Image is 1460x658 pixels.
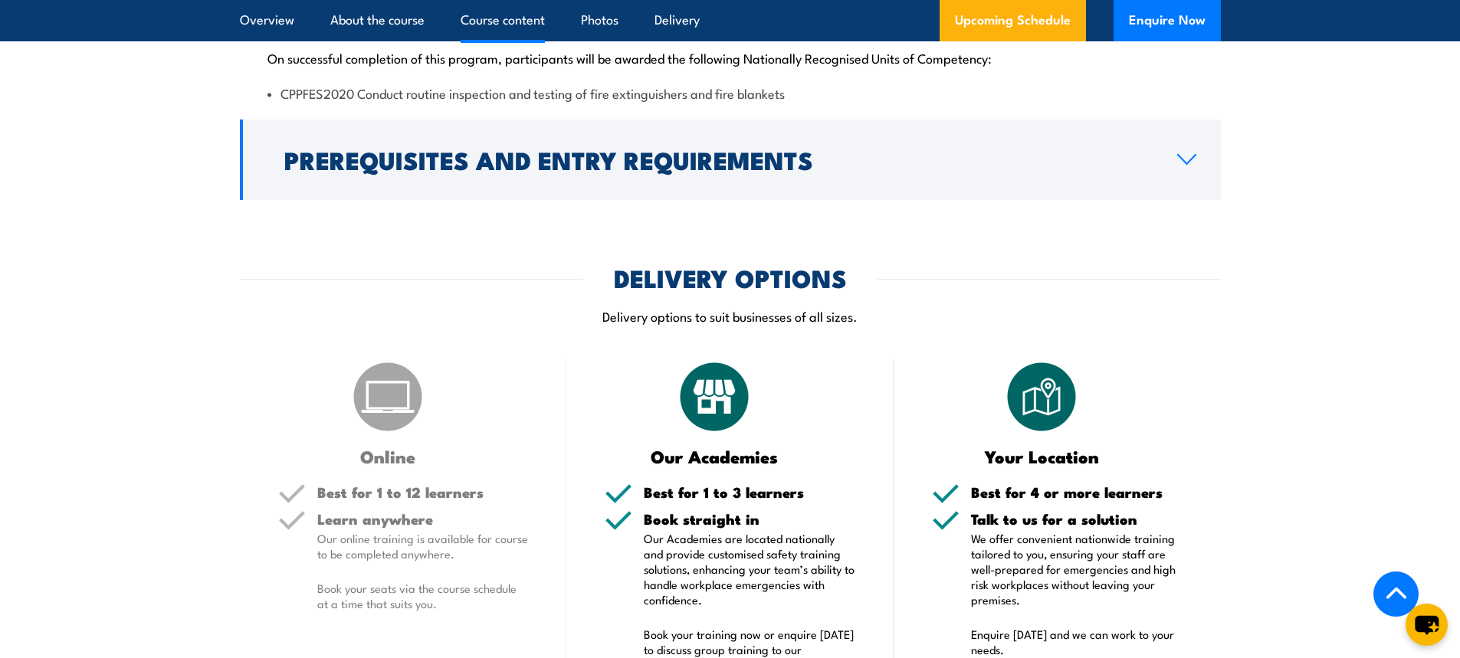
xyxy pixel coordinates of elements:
[317,512,529,526] h5: Learn anywhere
[971,531,1183,607] p: We offer convenient nationwide training tailored to you, ensuring your staff are well-prepared fo...
[932,447,1152,465] h3: Your Location
[317,581,529,611] p: Book your seats via the course schedule at a time that suits you.
[605,447,825,465] h3: Our Academies
[267,50,1193,65] p: On successful completion of this program, participants will be awarded the following Nationally R...
[971,627,1183,657] p: Enquire [DATE] and we can work to your needs.
[971,512,1183,526] h5: Talk to us for a solution
[267,84,1193,102] li: CPPFES2020 Conduct routine inspection and testing of fire extinguishers and fire blankets
[240,119,1221,200] a: Prerequisites and Entry Requirements
[284,149,1153,170] h2: Prerequisites and Entry Requirements
[317,531,529,561] p: Our online training is available for course to be completed anywhere.
[971,485,1183,499] h5: Best for 4 or more learners
[1406,604,1448,646] button: chat-button
[317,485,529,499] h5: Best for 1 to 12 learners
[644,512,855,526] h5: Book straight in
[240,307,1221,325] p: Delivery options to suit businesses of all sizes.
[644,531,855,607] p: Our Academies are located nationally and provide customised safety training solutions, enhancing ...
[278,447,498,465] h3: Online
[614,267,847,288] h2: DELIVERY OPTIONS
[644,485,855,499] h5: Best for 1 to 3 learners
